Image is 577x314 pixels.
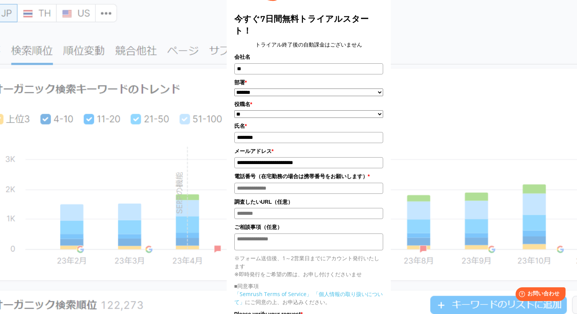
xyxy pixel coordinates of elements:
[234,198,383,206] label: 調査したいURL（任意）
[234,40,383,49] center: トライアル終了後の自動課金はございません
[234,122,383,130] label: 氏名
[234,254,383,278] p: ※フォーム送信後、1～2営業日までにアカウント発行いたします ※即時発行をご希望の際は、お申し付けくださいませ
[234,172,383,180] label: 電話番号（在宅勤務の場合は携帯番号をお願いします）
[234,147,383,155] label: メールアドレス
[234,290,312,298] a: 「Semrush Terms of Service」
[234,290,383,306] a: 「個人情報の取り扱いについて」
[234,223,383,231] label: ご相談事項（任意）
[234,100,383,108] label: 役職名
[509,284,569,306] iframe: Help widget launcher
[234,78,383,87] label: 部署
[234,53,383,61] label: 会社名
[234,290,383,306] p: にご同意の上、お申込みください。
[234,13,383,37] title: 今すぐ7日間無料トライアルスタート！
[234,282,383,290] p: ■同意事項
